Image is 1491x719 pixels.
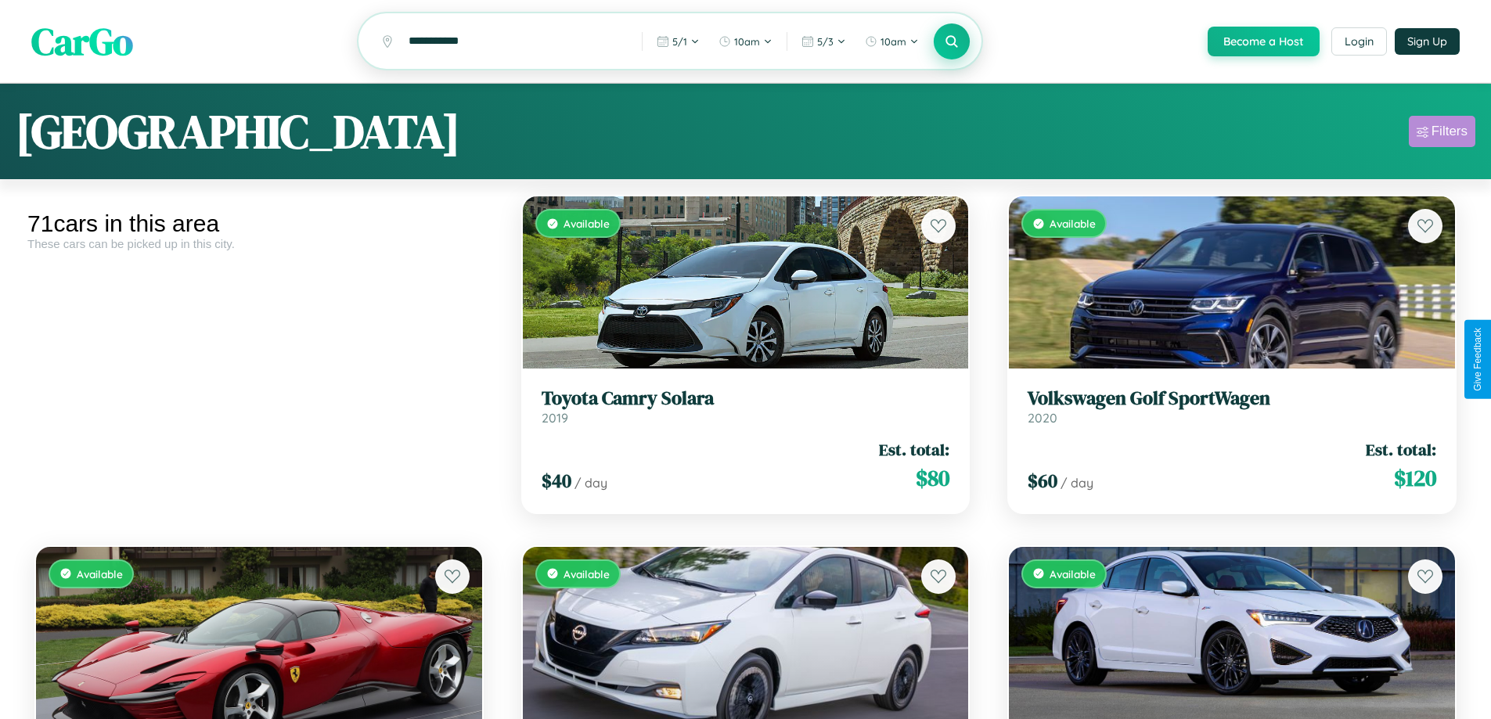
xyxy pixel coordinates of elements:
div: These cars can be picked up in this city. [27,237,491,250]
h1: [GEOGRAPHIC_DATA] [16,99,460,164]
button: Filters [1409,116,1475,147]
button: 10am [711,29,780,54]
div: Give Feedback [1472,328,1483,391]
span: / day [574,475,607,491]
span: $ 60 [1028,468,1057,494]
span: 5 / 3 [817,35,834,48]
span: Available [77,567,123,581]
span: $ 40 [542,468,571,494]
span: Available [564,567,610,581]
span: Est. total: [879,438,949,461]
button: Become a Host [1208,27,1320,56]
button: Login [1331,27,1387,56]
span: / day [1061,475,1093,491]
a: Volkswagen Golf SportWagen2020 [1028,387,1436,426]
button: 5/3 [794,29,854,54]
span: Available [1050,567,1096,581]
span: 2020 [1028,410,1057,426]
h3: Toyota Camry Solara [542,387,950,410]
span: $ 80 [916,462,949,494]
button: Sign Up [1395,28,1460,55]
span: Est. total: [1366,438,1436,461]
span: 2019 [542,410,568,426]
div: 71 cars in this area [27,210,491,237]
span: CarGo [31,16,133,67]
span: Available [1050,217,1096,230]
span: 5 / 1 [672,35,687,48]
div: Filters [1432,124,1468,139]
span: $ 120 [1394,462,1436,494]
a: Toyota Camry Solara2019 [542,387,950,426]
button: 5/1 [649,29,708,54]
span: 10am [734,35,760,48]
h3: Volkswagen Golf SportWagen [1028,387,1436,410]
button: 10am [857,29,927,54]
span: 10am [881,35,906,48]
span: Available [564,217,610,230]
